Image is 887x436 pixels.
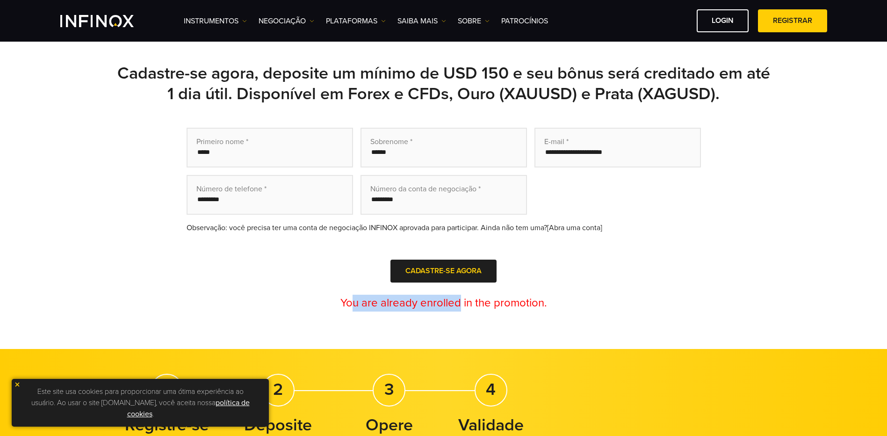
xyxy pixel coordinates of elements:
[697,9,749,32] a: Login
[458,415,524,435] strong: Validade
[501,15,548,27] a: Patrocínios
[14,381,21,388] img: yellow close icon
[184,15,247,27] a: Instrumentos
[259,15,314,27] a: NEGOCIAÇÃO
[366,415,413,435] strong: Opere
[384,379,394,400] strong: 3
[397,15,446,27] a: Saiba mais
[326,15,386,27] a: PLATAFORMAS
[116,63,771,104] h2: Cadastre-se agora, deposite um mínimo de USD 150 e seu bônus será creditado em até 1 dia útil. Di...
[273,379,283,400] strong: 2
[60,15,156,27] a: INFINOX Logo
[16,384,264,422] p: Este site usa cookies para proporcionar uma ótima experiência ao usuário. Ao usar o site [DOMAIN_...
[187,222,701,233] div: Observação: você precisa ter uma conta de negociação INFINOX aprovada para participar. Ainda não ...
[340,296,547,310] span: You are already enrolled in the promotion.
[458,15,490,27] a: SOBRE
[758,9,827,32] a: Registrar
[405,267,482,276] span: Cadastre-se agora
[244,415,312,435] strong: Deposite
[390,260,497,283] button: Cadastre-se agora
[486,379,496,400] strong: 4
[547,223,602,233] a: [Abra uma conta]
